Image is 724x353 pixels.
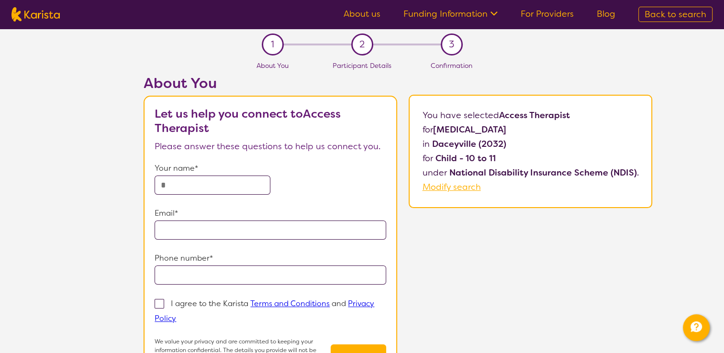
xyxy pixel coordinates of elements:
p: in [423,137,639,151]
span: 1 [271,37,274,52]
b: National Disability Insurance Scheme (NDIS) [449,167,637,178]
span: Confirmation [431,61,472,70]
span: About You [256,61,289,70]
button: Channel Menu [683,314,710,341]
b: Daceyville (2032) [432,138,506,150]
b: Let us help you connect to Access Therapist [155,106,341,136]
span: Participant Details [333,61,391,70]
a: Funding Information [403,8,498,20]
a: Terms and Conditions [250,298,330,309]
img: Karista logo [11,7,60,22]
a: For Providers [521,8,574,20]
b: Child - 10 to 11 [435,153,496,164]
a: Modify search [423,181,481,193]
span: 3 [449,37,454,52]
p: for [423,122,639,137]
p: You have selected [423,108,639,194]
p: for [423,151,639,165]
span: 2 [359,37,365,52]
a: About us [344,8,380,20]
h2: About You [144,75,397,92]
b: [MEDICAL_DATA] [433,124,506,135]
b: Access Therapist [499,110,570,121]
p: Please answer these questions to help us connect you. [155,139,386,154]
p: Phone number* [155,251,386,265]
a: Blog [597,8,615,20]
p: Your name* [155,161,386,176]
p: I agree to the Karista and [155,298,374,323]
span: Back to search [645,9,706,20]
p: Email* [155,206,386,221]
a: Back to search [638,7,713,22]
p: under . [423,165,639,180]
